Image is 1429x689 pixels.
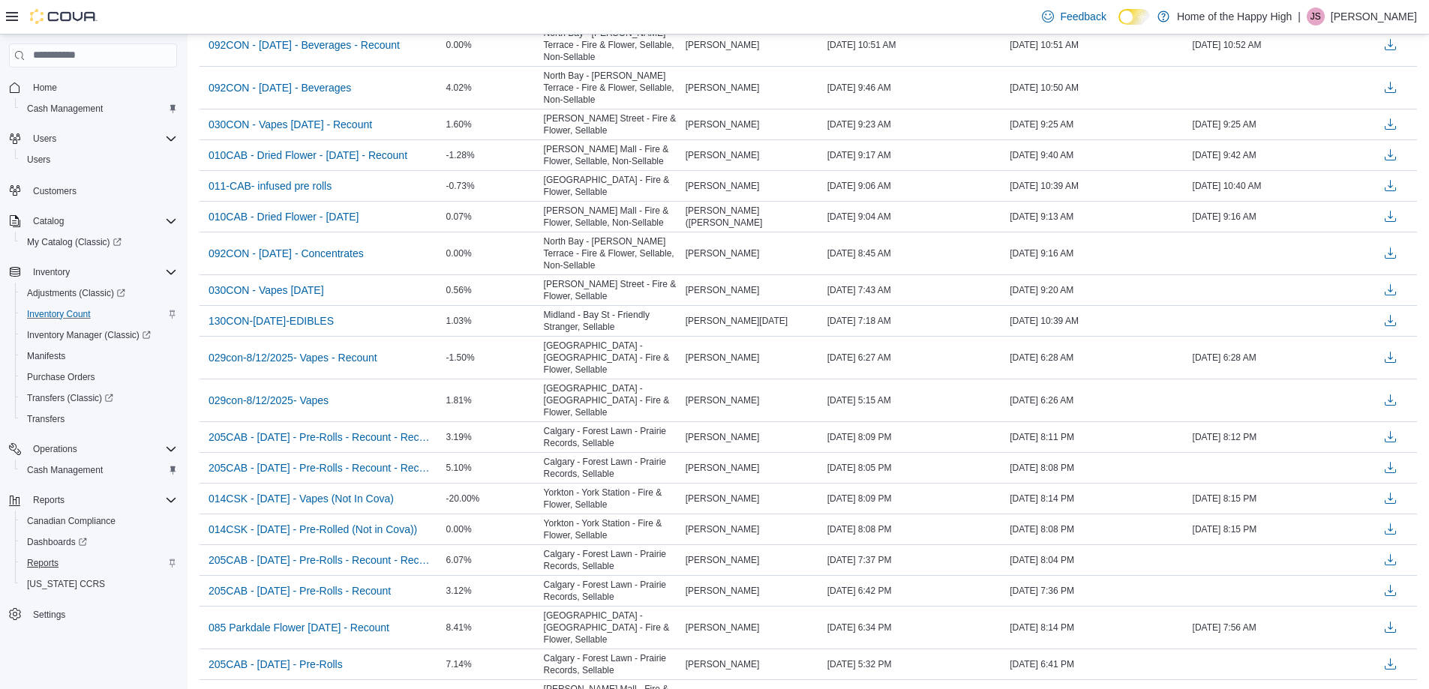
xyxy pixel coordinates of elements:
button: Operations [27,440,83,458]
span: Catalog [33,215,64,227]
div: [DATE] 8:09 PM [824,490,1007,508]
span: Customers [27,181,177,199]
span: [PERSON_NAME] [686,180,760,192]
div: Jessica Semple [1307,7,1325,25]
span: Operations [33,443,77,455]
div: 0.00% [443,520,541,538]
a: Inventory Manager (Classic) [21,326,157,344]
span: 205CAB - [DATE] - Pre-Rolls - Recount - Recount [209,553,434,568]
span: 010CAB - Dried Flower - [DATE] - Recount [209,148,407,163]
button: 085 Parkdale Flower [DATE] - Recount [203,616,395,639]
div: Yorkton - York Station - Fire & Flower, Sellable [541,514,683,544]
div: [PERSON_NAME] Mall - Fire & Flower, Sellable, Non-Sellable [541,140,683,170]
span: [PERSON_NAME] [686,39,760,51]
button: Purchase Orders [15,367,183,388]
span: 085 Parkdale Flower [DATE] - Recount [209,620,389,635]
div: [DATE] 9:25 AM [1190,115,1372,133]
div: Calgary - Forest Lawn - Prairie Records, Sellable [541,576,683,606]
button: Home [3,76,183,98]
span: Dashboards [27,536,87,548]
div: [DATE] 8:12 PM [1190,428,1372,446]
div: [DATE] 9:16 AM [1190,208,1372,226]
p: [PERSON_NAME] [1331,7,1417,25]
span: Cash Management [21,100,177,118]
span: Transfers [27,413,65,425]
a: Customers [27,182,83,200]
div: [GEOGRAPHIC_DATA] - [GEOGRAPHIC_DATA] - Fire & Flower, Sellable [541,379,683,421]
a: Manifests [21,347,71,365]
span: Dark Mode [1118,25,1119,25]
a: Purchase Orders [21,368,101,386]
span: Catalog [27,212,177,230]
span: Reports [27,557,59,569]
div: [DATE] 8:11 PM [1007,428,1189,446]
button: 029con-8/12/2025- Vapes - Recount [203,346,383,369]
a: Settings [27,606,71,624]
div: [DATE] 8:15 PM [1190,490,1372,508]
div: [DATE] 8:08 PM [1007,520,1189,538]
div: [DATE] 8:45 AM [824,244,1007,262]
a: Cash Management [21,461,109,479]
span: 205CAB - [DATE] - Pre-Rolls [209,657,343,672]
div: [DATE] 9:25 AM [1007,115,1189,133]
span: Dashboards [21,533,177,551]
div: Calgary - Forest Lawn - Prairie Records, Sellable [541,649,683,679]
a: Inventory Manager (Classic) [15,325,183,346]
span: 092CON - [DATE] - Concentrates [209,246,364,261]
div: -20.00% [443,490,541,508]
span: [PERSON_NAME] [686,554,760,566]
div: [DATE] 10:39 AM [1007,312,1189,330]
span: Users [27,154,50,166]
div: [DATE] 9:13 AM [1007,208,1189,226]
span: Cash Management [27,464,103,476]
button: 014CSK - [DATE] - Pre-Rolled (Not in Cova)) [203,518,423,541]
button: Users [27,130,62,148]
div: 6.07% [443,551,541,569]
div: [DATE] 10:51 AM [824,36,1007,54]
span: [PERSON_NAME] [686,658,760,670]
a: Adjustments (Classic) [15,283,183,304]
span: 029con-8/12/2025- Vapes [209,393,329,408]
a: Cash Management [21,100,109,118]
div: [PERSON_NAME] Street - Fire & Flower, Sellable [541,109,683,139]
div: [DATE] 9:20 AM [1007,281,1189,299]
div: [DATE] 9:04 AM [824,208,1007,226]
span: 092CON - [DATE] - Beverages [209,80,351,95]
div: [DATE] 9:46 AM [824,79,1007,97]
span: 029con-8/12/2025- Vapes - Recount [209,350,377,365]
a: Home [27,79,63,97]
button: 205CAB - [DATE] - Pre-Rolls - Recount - Recount - Recount [203,457,440,479]
span: [PERSON_NAME] [686,431,760,443]
div: [DATE] 6:26 AM [1007,391,1189,409]
span: Inventory [33,266,70,278]
div: [DATE] 8:14 PM [1007,490,1189,508]
div: [DATE] 6:41 PM [1007,655,1189,673]
span: [PERSON_NAME] [686,523,760,535]
div: 5.10% [443,459,541,477]
span: Manifests [27,350,65,362]
a: Canadian Compliance [21,512,122,530]
p: Home of the Happy High [1177,7,1292,25]
span: 014CSK - [DATE] - Vapes (Not In Cova) [209,491,394,506]
span: Transfers [21,410,177,428]
button: Reports [27,491,71,509]
span: [US_STATE] CCRS [27,578,105,590]
div: 3.19% [443,428,541,446]
span: [PERSON_NAME] [686,247,760,259]
div: [DATE] 8:15 PM [1190,520,1372,538]
button: 205CAB - [DATE] - Pre-Rolls - Recount - Recount - Recount - Recount [203,426,440,448]
div: 0.56% [443,281,541,299]
div: Calgary - Forest Lawn - Prairie Records, Sellable [541,545,683,575]
span: Purchase Orders [27,371,95,383]
div: [DATE] 9:06 AM [824,177,1007,195]
div: North Bay - [PERSON_NAME] Terrace - Fire & Flower, Sellable, Non-Sellable [541,232,683,274]
span: JS [1310,7,1321,25]
span: Customers [33,185,77,197]
span: Inventory Count [21,305,177,323]
a: Dashboards [21,533,93,551]
div: [DATE] 6:28 AM [1007,349,1189,367]
input: Dark Mode [1118,9,1150,25]
span: Reports [27,491,177,509]
div: [DATE] 10:52 AM [1190,36,1372,54]
div: [DATE] 8:08 PM [824,520,1007,538]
